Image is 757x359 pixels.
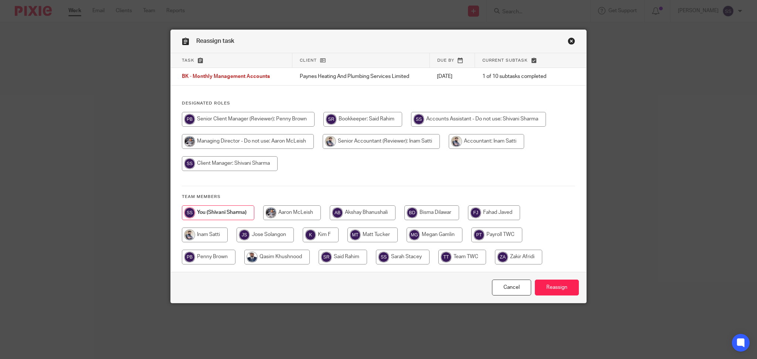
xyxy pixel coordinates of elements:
[300,73,422,80] p: Paynes Heating And Plumbing Services Limited
[182,74,270,79] span: BK - Monthly Management Accounts
[300,58,317,62] span: Client
[475,68,562,86] td: 1 of 10 subtasks completed
[492,280,531,295] a: Close this dialog window
[182,194,575,200] h4: Team members
[482,58,528,62] span: Current subtask
[568,37,575,47] a: Close this dialog window
[182,58,194,62] span: Task
[196,38,234,44] span: Reassign task
[535,280,579,295] input: Reassign
[437,58,454,62] span: Due by
[437,73,468,80] p: [DATE]
[182,100,575,106] h4: Designated Roles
